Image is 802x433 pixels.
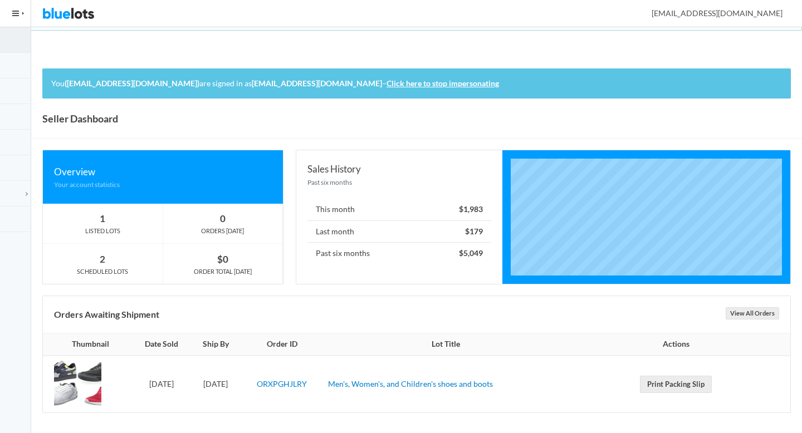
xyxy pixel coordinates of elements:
th: Date Sold [131,333,191,356]
strong: $0 [217,253,228,265]
div: Your account statistics [54,179,272,190]
div: Past six months [307,177,491,188]
li: This month [307,199,491,221]
strong: $1,983 [459,204,483,214]
strong: [EMAIL_ADDRESS][DOMAIN_NAME] [252,78,382,88]
strong: 0 [220,213,226,224]
strong: ([EMAIL_ADDRESS][DOMAIN_NAME]) [65,78,199,88]
div: Overview [54,164,272,179]
li: Last month [307,220,491,243]
strong: 1 [100,213,105,224]
div: ORDER TOTAL [DATE] [163,267,283,277]
strong: $179 [465,227,483,236]
li: Past six months [307,242,491,264]
th: Order ID [241,333,324,356]
span: [EMAIL_ADDRESS][DOMAIN_NAME] [639,8,783,18]
th: Thumbnail [43,333,131,356]
th: Ship By [191,333,241,356]
strong: 2 [100,253,105,265]
ion-icon: person [637,9,648,19]
th: Lot Title [324,333,568,356]
b: Orders Awaiting Shipment [54,309,159,319]
a: Print Packing Slip [640,376,712,393]
div: ORDERS [DATE] [163,226,283,236]
a: Click here to stop impersonating [387,78,499,88]
td: [DATE] [131,356,191,412]
div: Sales History [307,161,491,176]
td: [DATE] [191,356,241,412]
strong: $5,049 [459,248,483,258]
a: ORXPGHJLRY [257,379,307,388]
a: View All Orders [726,307,779,319]
h1: Seller Dashboard [42,110,118,127]
div: LISTED LOTS [43,226,163,236]
p: You are signed in as – [51,77,782,90]
div: SCHEDULED LOTS [43,267,163,277]
th: Actions [568,333,790,356]
a: Men's, Women's, and Children's shoes and boots [328,379,493,388]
